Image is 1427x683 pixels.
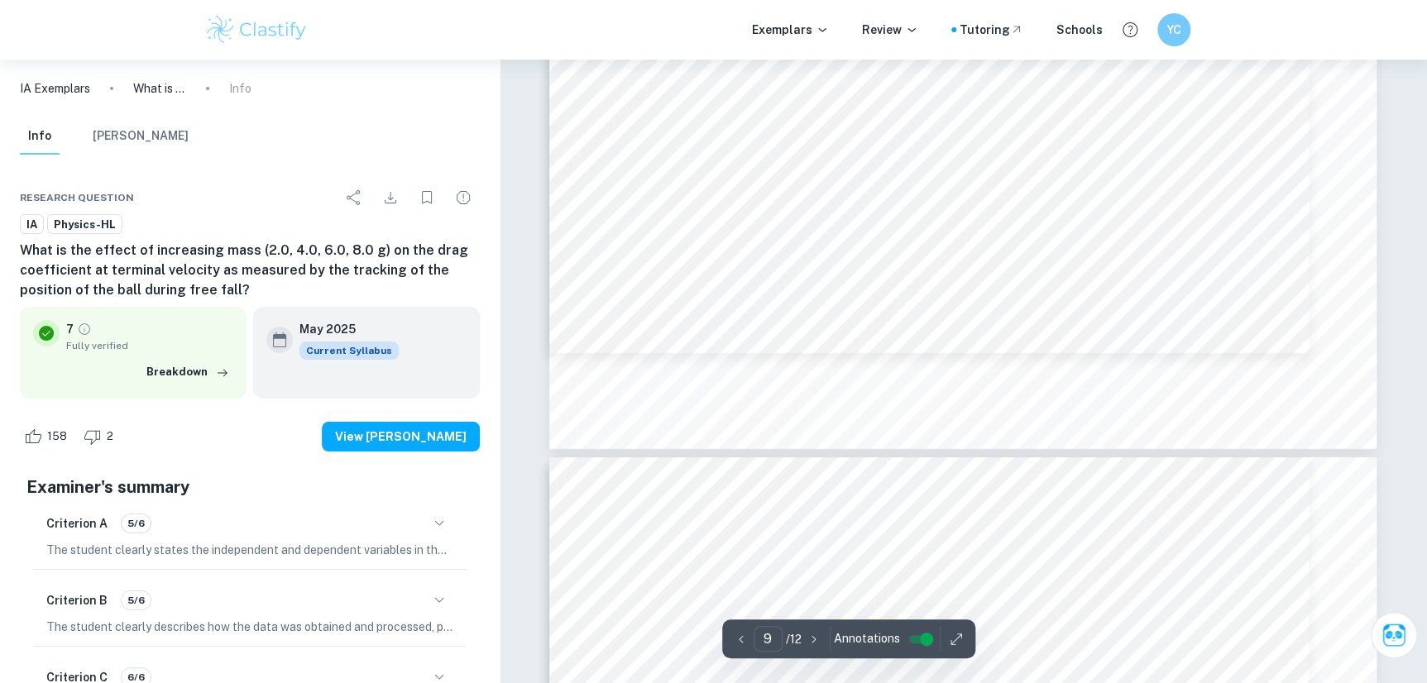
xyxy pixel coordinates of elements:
[752,21,829,39] p: Exemplars
[834,630,900,647] span: Annotations
[946,275,1019,292] span: 25.9 2 1.9
[818,153,855,170] span: &ý =
[1033,639,1065,656] span: 6.76
[338,181,371,214] div: Share
[46,591,108,609] h6: Criterion B
[978,299,987,316] span: 2
[447,181,480,214] div: Report issue
[48,217,122,233] span: Physics-HL
[899,141,925,157] span: 2 ý
[953,153,965,170] span: =
[1043,325,1051,341] span: ÿ
[874,295,928,307] span: /012"3241
[79,423,122,450] div: Dislike
[925,615,944,632] span: &ý
[649,84,1171,101] span: The uncertainty of the gradient can be calculated using the following formula:
[812,247,1142,264] span: -intercept can be calculated in the following way:
[1073,628,1186,644] span: × 100% = 35%
[1028,615,1069,632] span: 2.375
[1371,612,1417,658] button: Ask Clai
[1116,16,1144,44] button: Help and Feedback
[864,288,874,304] span: &
[960,21,1023,39] a: Tutoring
[38,428,76,445] span: 158
[98,428,122,445] span: 2
[1164,21,1183,39] h6: YC
[93,118,189,155] button: [PERSON_NAME]
[869,148,894,160] span: -#.
[927,325,1032,341] span: = 14.7 ± 12 ý
[649,247,797,264] span: The uncertainty of the
[77,322,92,337] a: Grade fully verified
[949,628,1024,644] span: × 100% =
[929,288,941,304] span: =
[66,338,233,353] span: Fully verified
[1157,13,1190,46] button: YC
[20,190,134,205] span: Research question
[899,164,908,180] span: 2
[204,13,309,46] img: Clastify logo
[229,79,251,98] p: Info
[1032,322,1040,334] span: &
[649,588,1223,604] span: The percentage uncertainty of the gradient can be calculated using the formula below:
[649,55,974,72] span: the presence of a large random error in this case.
[1268,384,1277,400] span: 8
[133,79,186,98] p: What is the effect of increasing mass (2.0, 4.0, 6.0, 8.0 g) on the drag coefficient at terminal ...
[20,118,60,155] button: Info
[860,141,868,157] span: ý
[1052,322,1068,334] span: ,&
[46,514,108,533] h6: Criterion A
[299,320,385,338] h6: May 2025
[122,593,151,608] span: 5/6
[46,618,453,636] p: The student clearly describes how the data was obtained and processed, providing the formula used...
[322,422,480,451] button: View [PERSON_NAME]
[1047,153,1104,170] span: = 2.375
[859,325,867,341] span: ÿ
[786,630,802,648] p: / 12
[20,214,44,235] a: IA
[20,241,480,300] h6: What is the effect of increasing mass (2.0, 4.0, 6.0, 8.0 g) on the drag coefficient at terminal ...
[374,181,407,214] div: Download
[1002,164,1011,180] span: 2
[66,320,74,338] p: 7
[142,360,233,384] button: Breakdown
[897,189,1023,206] span: ý = 6.76 ± 2.375
[299,341,399,360] div: This exemplar is based on the current syllabus. Feel free to refer to it for inspiration/ideas wh...
[122,516,151,531] span: 5/6
[867,332,922,344] span: /012"3241
[299,341,399,360] span: Current Syllabus
[802,247,810,264] span: ÿ
[20,423,76,450] div: Like
[21,217,43,233] span: IA
[26,475,473,499] h5: Examiner's summary
[862,21,918,39] p: Review
[47,214,122,235] a: Physics-HL
[1056,21,1103,39] a: Schools
[970,141,1042,157] span: 9.15 2 4.4
[410,181,443,214] div: Bookmark
[20,79,90,98] a: IA Exemplars
[46,541,453,559] p: The student clearly states the independent and dependent variables in the research question, prov...
[924,148,947,160] span: -/0
[1024,288,1060,304] span: = 12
